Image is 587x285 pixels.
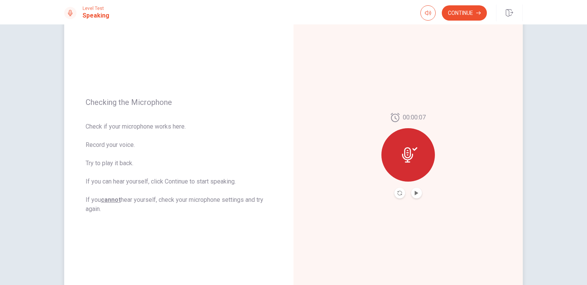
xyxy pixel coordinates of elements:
[394,188,405,198] button: Record Again
[442,5,487,21] button: Continue
[101,196,121,203] u: cannot
[86,98,272,107] span: Checking the Microphone
[86,122,272,214] span: Check if your microphone works here. Record your voice. Try to play it back. If you can hear your...
[83,6,109,11] span: Level Test
[411,188,422,198] button: Play Audio
[83,11,109,20] h1: Speaking
[403,113,426,122] span: 00:00:07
